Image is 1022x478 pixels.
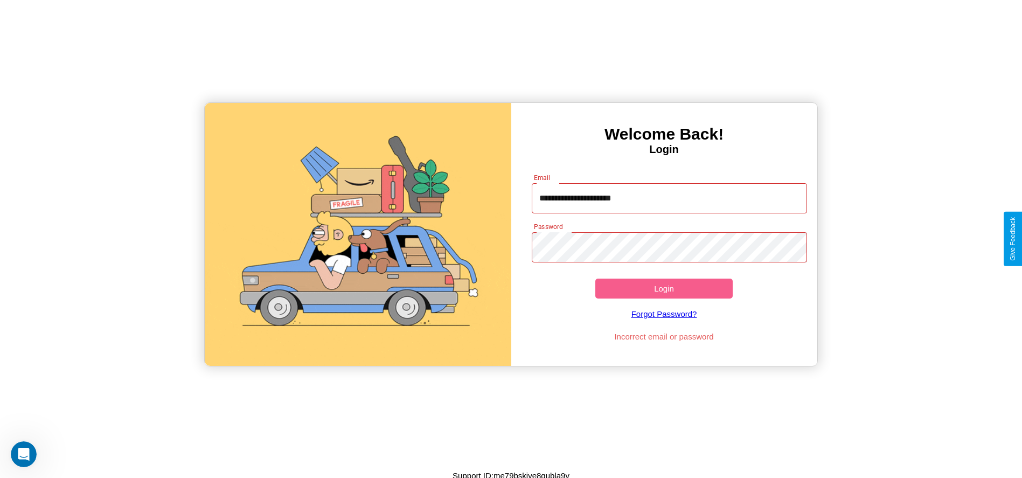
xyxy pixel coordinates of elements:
p: Incorrect email or password [526,329,802,344]
img: gif [205,103,511,366]
a: Forgot Password? [526,299,802,329]
h3: Welcome Back! [511,125,817,143]
button: Login [595,279,733,299]
h4: Login [511,143,817,156]
iframe: Intercom live chat [11,441,37,467]
label: Email [534,173,551,182]
label: Password [534,222,562,231]
div: Give Feedback [1009,217,1017,261]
